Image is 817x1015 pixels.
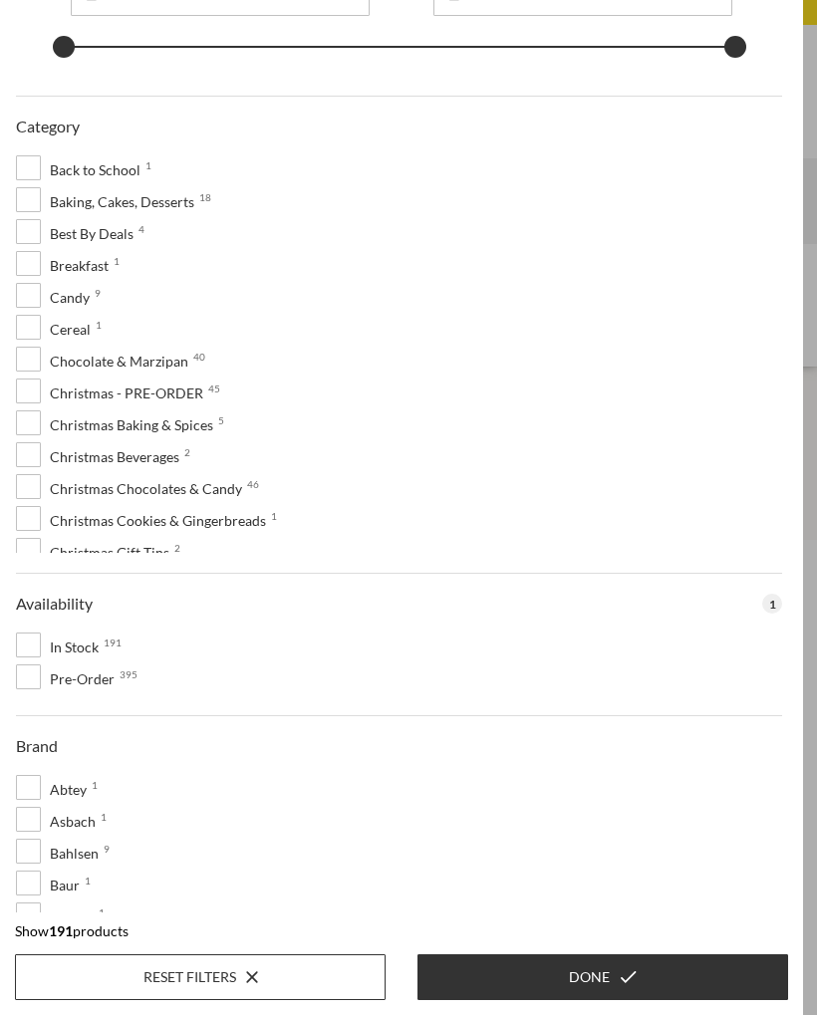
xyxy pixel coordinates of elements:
span: Christmas Gift Tins [16,541,179,565]
span: Christmas Cookies & Gingerbreads [16,509,276,533]
span: 1 [85,874,158,888]
span: 395 [120,667,228,682]
button: Done [417,954,788,1000]
span: 2 [174,541,338,556]
span: Bahlsen [16,842,109,866]
span: 1 [96,318,180,333]
span: 9 [104,842,196,857]
span: 18 [199,190,388,205]
span: In Stock [16,635,109,659]
span: 1 [101,810,190,825]
span: 9 [95,286,178,301]
span: Category [16,117,80,135]
span: 1 [271,509,531,524]
span: Abtey [16,778,97,802]
span: Asbach [16,810,106,834]
span: Chocolate & Marzipan [16,350,198,374]
span: Breakfast [16,254,119,278]
span: Christmas - PRE-ORDER [16,381,213,405]
span: 5 [218,413,425,428]
span: Pre-Order [16,667,125,691]
span: 45 [208,381,406,396]
span: 191 [104,635,196,650]
span: 46 [247,477,483,492]
div: Show products [15,922,788,939]
span: Bergen [16,905,104,929]
span: Christmas Beverages [16,445,189,469]
span: Availability [16,594,93,613]
span: 40 [193,350,376,365]
button: Reset filters [15,954,386,1000]
span: 1 [99,905,186,920]
span: Brand [16,736,58,755]
span: Best By Deals [16,222,143,246]
span: Baur [16,874,90,897]
span: Back to School [16,158,150,182]
span: 4 [138,222,266,237]
span: Candy [16,286,100,310]
span: 1 [92,778,172,793]
span: 1 [145,158,280,173]
b: 191 [49,922,73,939]
span: Christmas Chocolates & Candy [16,477,252,501]
span: 1 [114,254,216,269]
span: 2 [184,445,358,460]
span: Christmas Baking & Spices [16,413,223,437]
span: Cereal [16,318,101,342]
span: 1 [762,594,782,614]
span: Baking, Cakes, Desserts [16,190,204,214]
